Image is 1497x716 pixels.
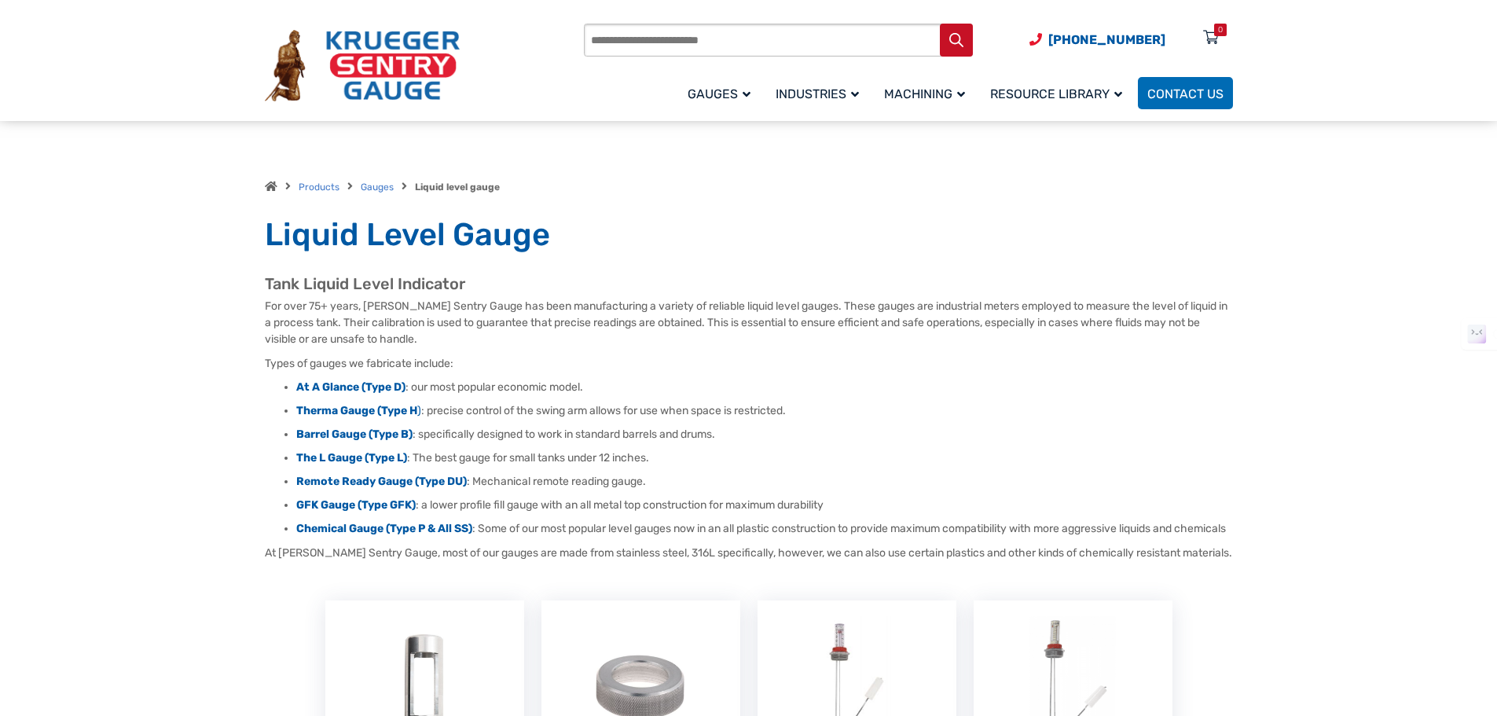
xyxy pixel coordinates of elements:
[875,75,981,112] a: Machining
[296,498,416,512] a: GFK Gauge (Type GFK)
[296,521,1233,537] li: : Some of our most popular level gauges now in an all plastic construction to provide maximum com...
[1138,77,1233,109] a: Contact Us
[361,182,394,193] a: Gauges
[296,498,1233,513] li: : a lower profile fill gauge with an all metal top construction for maximum durability
[296,451,407,464] a: The L Gauge (Type L)
[981,75,1138,112] a: Resource Library
[265,298,1233,347] p: For over 75+ years, [PERSON_NAME] Sentry Gauge has been manufacturing a variety of reliable liqui...
[296,450,1233,466] li: : The best gauge for small tanks under 12 inches.
[1147,86,1224,101] span: Contact Us
[990,86,1122,101] span: Resource Library
[265,545,1233,561] p: At [PERSON_NAME] Sentry Gauge, most of our gauges are made from stainless steel, 316L specificall...
[884,86,965,101] span: Machining
[296,404,417,417] strong: Therma Gauge (Type H
[296,474,1233,490] li: : Mechanical remote reading gauge.
[296,475,467,488] a: Remote Ready Gauge (Type DU)
[265,30,460,102] img: Krueger Sentry Gauge
[296,380,405,394] a: At A Glance (Type D)
[265,215,1233,255] h1: Liquid Level Gauge
[296,428,413,441] a: Barrel Gauge (Type B)
[415,182,500,193] strong: Liquid level gauge
[1218,24,1223,36] div: 0
[766,75,875,112] a: Industries
[265,355,1233,372] p: Types of gauges we fabricate include:
[296,427,1233,442] li: : specifically designed to work in standard barrels and drums.
[296,404,421,417] a: Therma Gauge (Type H)
[1029,30,1165,50] a: Phone Number (920) 434-8860
[1048,32,1165,47] span: [PHONE_NUMBER]
[678,75,766,112] a: Gauges
[296,522,472,535] a: Chemical Gauge (Type P & All SS)
[296,403,1233,419] li: : precise control of the swing arm allows for use when space is restricted.
[265,274,1233,294] h2: Tank Liquid Level Indicator
[296,380,1233,395] li: : our most popular economic model.
[299,182,339,193] a: Products
[688,86,750,101] span: Gauges
[776,86,859,101] span: Industries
